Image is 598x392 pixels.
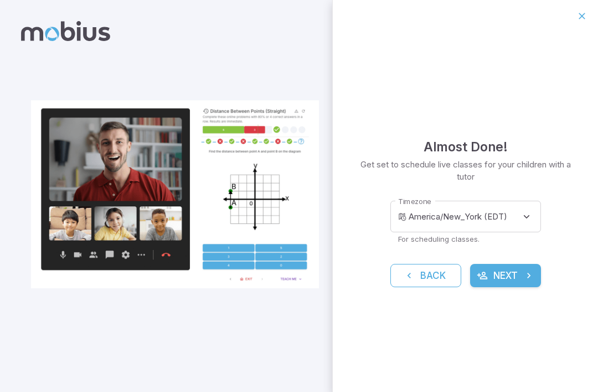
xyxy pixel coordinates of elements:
p: Get set to schedule live classes for your children with a tutor [359,159,571,183]
h4: Almost Done! [424,137,508,157]
button: Next [470,264,541,287]
p: For scheduling classes. [398,234,533,244]
button: Back [390,264,461,287]
label: Timezone [398,196,431,207]
div: America/New_York (EDT) [409,201,540,232]
img: parent_5-illustration [31,100,319,288]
